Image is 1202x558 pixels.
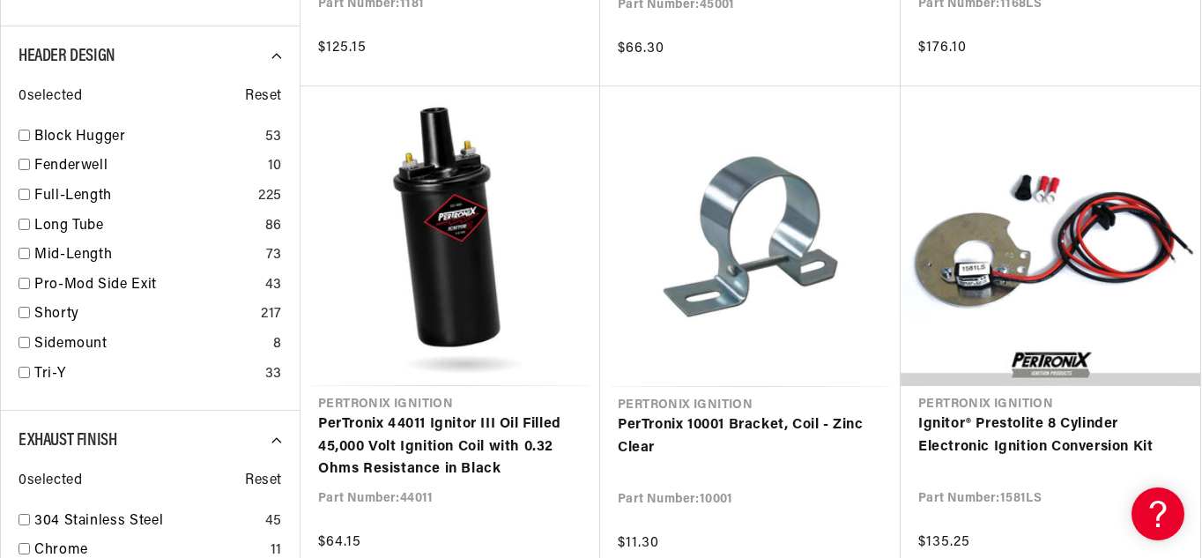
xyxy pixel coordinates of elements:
div: 8 [273,333,282,356]
div: 33 [265,363,282,386]
div: 86 [265,215,282,238]
div: 53 [265,126,282,149]
a: Block Hugger [34,126,258,149]
span: Header Design [19,48,115,65]
div: 73 [266,244,282,267]
a: Ignitor® Prestolite 8 Cylinder Electronic Ignition Conversion Kit [918,413,1183,458]
a: Fenderwell [34,155,261,178]
span: 0 selected [19,470,82,493]
a: Long Tube [34,215,258,238]
span: Reset [245,470,282,493]
span: Exhaust Finish [19,432,116,450]
a: Sidemount [34,333,266,356]
div: 10 [268,155,282,178]
div: 225 [258,185,282,208]
a: Shorty [34,303,254,326]
a: Full-Length [34,185,251,208]
a: PerTronix 10001 Bracket, Coil - Zinc Clear [618,414,883,459]
div: 217 [261,303,282,326]
span: 0 selected [19,86,82,108]
span: Reset [245,86,282,108]
div: 45 [265,510,282,533]
a: Tri-Y [34,363,258,386]
a: 304 Stainless Steel [34,510,258,533]
a: Mid-Length [34,244,259,267]
a: Pro-Mod Side Exit [34,274,258,297]
a: PerTronix 44011 Ignitor III Oil Filled 45,000 Volt Ignition Coil with 0.32 Ohms Resistance in Black [318,413,582,481]
div: 43 [265,274,282,297]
